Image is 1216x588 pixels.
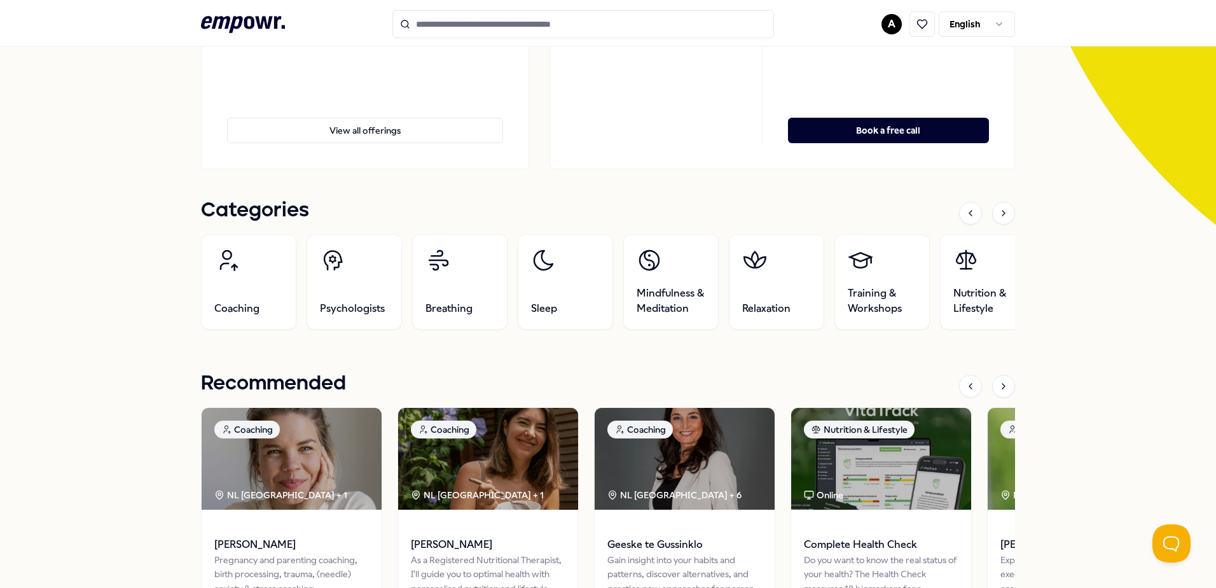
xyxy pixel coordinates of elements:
[804,421,915,438] div: Nutrition & Lifestyle
[834,234,930,330] a: Training & Workshops
[988,408,1168,510] img: package image
[518,234,613,330] a: Sleep
[411,421,476,438] div: Coaching
[412,234,508,330] a: Breathing
[214,421,280,438] div: Coaching
[953,286,1022,316] span: Nutrition & Lifestyle
[201,234,296,330] a: Coaching
[201,368,346,400] h1: Recommended
[881,14,902,34] button: A
[392,10,774,38] input: Search for products, categories or subcategories
[201,195,309,227] h1: Categories
[1000,536,1155,553] span: [PERSON_NAME]
[848,286,916,316] span: Training & Workshops
[804,536,958,553] span: Complete Health Check
[214,536,369,553] span: [PERSON_NAME]
[411,488,544,502] div: NL [GEOGRAPHIC_DATA] + 1
[227,97,503,143] a: View all offerings
[804,488,843,502] div: Online
[1000,421,1066,438] div: Coaching
[788,118,989,143] button: Book a free call
[623,234,719,330] a: Mindfulness & Meditation
[1000,488,1135,502] div: NL [GEOGRAPHIC_DATA] + 2
[227,118,503,143] button: View all offerings
[607,536,762,553] span: Geeske te Gussinklo
[742,301,791,316] span: Relaxation
[320,301,385,316] span: Psychologists
[791,408,971,510] img: package image
[940,234,1035,330] a: Nutrition & Lifestyle
[595,408,775,510] img: package image
[398,408,578,510] img: package image
[607,488,742,502] div: NL [GEOGRAPHIC_DATA] + 6
[607,421,673,438] div: Coaching
[214,301,259,316] span: Coaching
[307,234,402,330] a: Psychologists
[637,286,705,316] span: Mindfulness & Meditation
[1152,524,1191,563] iframe: Help Scout Beacon - Open
[531,301,557,316] span: Sleep
[214,488,347,502] div: NL [GEOGRAPHIC_DATA] + 1
[411,536,565,553] span: [PERSON_NAME]
[202,408,382,510] img: package image
[729,234,824,330] a: Relaxation
[425,301,473,316] span: Breathing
